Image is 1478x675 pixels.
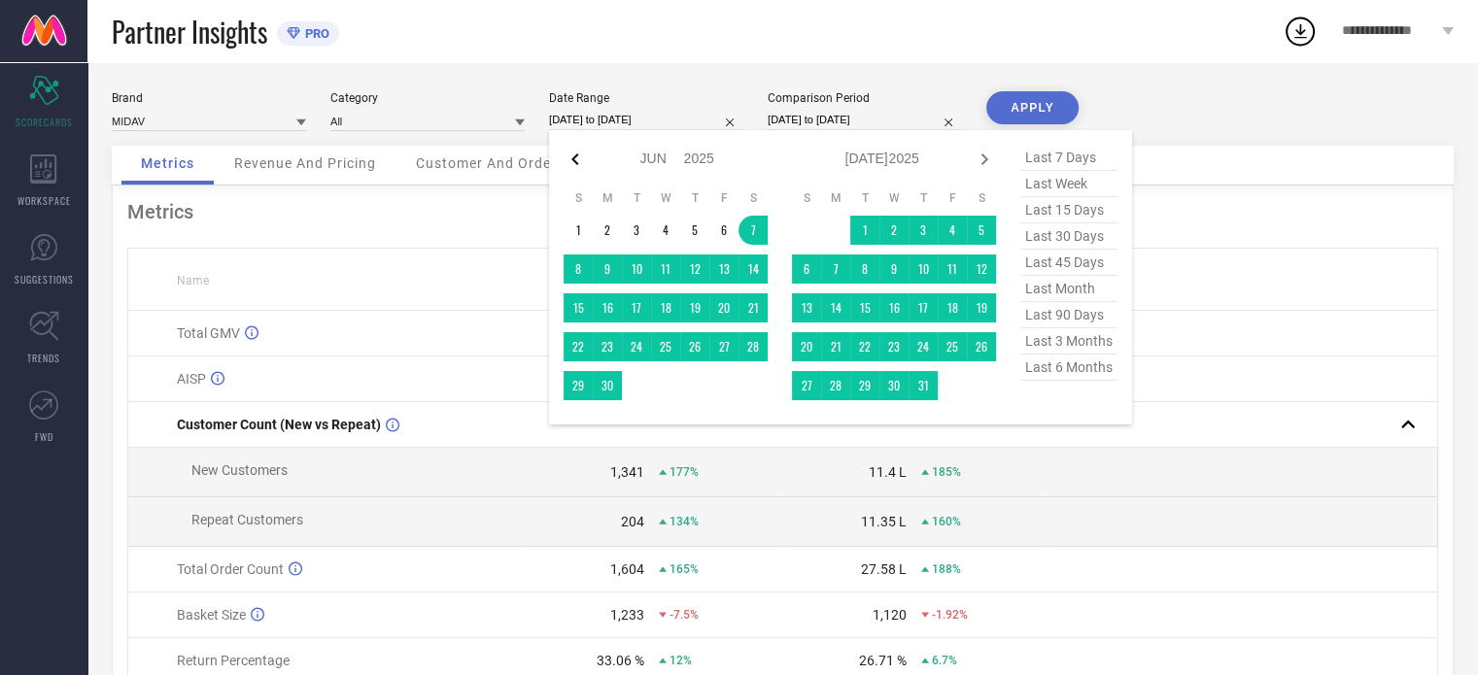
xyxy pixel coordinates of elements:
span: Basket Size [177,607,246,623]
div: Date Range [549,91,743,105]
div: 11.4 L [869,464,907,480]
span: 134% [670,515,699,528]
td: Fri Jul 11 2025 [938,254,967,284]
td: Wed Jun 18 2025 [651,293,680,322]
div: 1,233 [610,607,644,623]
td: Wed Jun 25 2025 [651,332,680,361]
td: Mon Jun 23 2025 [593,332,622,361]
button: APPLY [986,91,1079,124]
div: Brand [112,91,306,105]
th: Friday [938,190,967,206]
td: Thu Jul 31 2025 [909,371,938,400]
td: Fri Jul 25 2025 [938,332,967,361]
span: last week [1020,171,1117,197]
div: 1,120 [873,607,907,623]
td: Wed Jul 02 2025 [879,216,909,245]
td: Tue Jul 08 2025 [850,254,879,284]
input: Select comparison period [768,110,962,130]
input: Select date range [549,110,743,130]
td: Sun Jun 01 2025 [564,216,593,245]
th: Tuesday [622,190,651,206]
td: Tue Jul 29 2025 [850,371,879,400]
td: Fri Jun 13 2025 [709,254,739,284]
span: Return Percentage [177,653,290,668]
th: Saturday [739,190,768,206]
td: Sun Jul 06 2025 [792,254,821,284]
td: Tue Jul 15 2025 [850,293,879,322]
td: Mon Jun 09 2025 [593,254,622,284]
td: Sun Jun 08 2025 [564,254,593,284]
td: Fri Jul 18 2025 [938,293,967,322]
td: Thu Jul 17 2025 [909,293,938,322]
th: Sunday [792,190,821,206]
td: Wed Jul 09 2025 [879,254,909,284]
div: 33.06 % [597,653,644,668]
td: Tue Jun 10 2025 [622,254,651,284]
span: AISP [177,371,206,387]
div: Metrics [127,200,1438,223]
td: Sat Jun 14 2025 [739,254,768,284]
div: Next month [973,148,996,171]
th: Tuesday [850,190,879,206]
td: Tue Jun 03 2025 [622,216,651,245]
span: last 90 days [1020,302,1117,328]
td: Fri Jun 06 2025 [709,216,739,245]
td: Wed Jun 11 2025 [651,254,680,284]
span: Revenue And Pricing [234,155,376,171]
td: Mon Jul 28 2025 [821,371,850,400]
td: Mon Jun 02 2025 [593,216,622,245]
span: Customer Count (New vs Repeat) [177,417,381,432]
td: Sat Jun 28 2025 [739,332,768,361]
div: 26.71 % [859,653,907,668]
td: Wed Jul 23 2025 [879,332,909,361]
th: Thursday [680,190,709,206]
td: Sat Jul 05 2025 [967,216,996,245]
td: Fri Jun 20 2025 [709,293,739,322]
td: Wed Jul 16 2025 [879,293,909,322]
span: Total Order Count [177,561,284,577]
span: 160% [932,515,961,528]
td: Thu Jul 03 2025 [909,216,938,245]
td: Sat Jul 12 2025 [967,254,996,284]
td: Tue Jul 22 2025 [850,332,879,361]
td: Thu Jun 12 2025 [680,254,709,284]
td: Mon Jul 21 2025 [821,332,850,361]
span: PRO [300,26,329,41]
span: Repeat Customers [191,512,303,527]
td: Mon Jun 30 2025 [593,371,622,400]
th: Friday [709,190,739,206]
span: 165% [670,562,699,576]
td: Thu Jul 10 2025 [909,254,938,284]
td: Sun Jun 29 2025 [564,371,593,400]
span: last 45 days [1020,250,1117,276]
td: Thu Jul 24 2025 [909,332,938,361]
span: New Customers [191,462,288,478]
td: Thu Jun 26 2025 [680,332,709,361]
span: Name [177,274,209,287]
span: 188% [932,562,961,576]
td: Tue Jul 01 2025 [850,216,879,245]
span: 12% [670,654,692,667]
td: Tue Jun 24 2025 [622,332,651,361]
th: Saturday [967,190,996,206]
span: Customer And Orders [416,155,565,171]
td: Sat Jul 19 2025 [967,293,996,322]
td: Sat Jun 07 2025 [739,216,768,245]
td: Sat Jun 21 2025 [739,293,768,322]
span: 6.7% [932,654,957,667]
span: Partner Insights [112,12,267,51]
td: Thu Jun 05 2025 [680,216,709,245]
div: 204 [621,514,644,529]
span: WORKSPACE [17,193,71,208]
span: last 6 months [1020,354,1117,381]
td: Wed Jul 30 2025 [879,371,909,400]
td: Fri Jul 04 2025 [938,216,967,245]
th: Wednesday [879,190,909,206]
span: TRENDS [27,351,60,365]
span: SUGGESTIONS [15,272,74,287]
td: Mon Jun 16 2025 [593,293,622,322]
th: Thursday [909,190,938,206]
th: Wednesday [651,190,680,206]
div: 1,604 [610,561,644,577]
td: Mon Jul 07 2025 [821,254,850,284]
